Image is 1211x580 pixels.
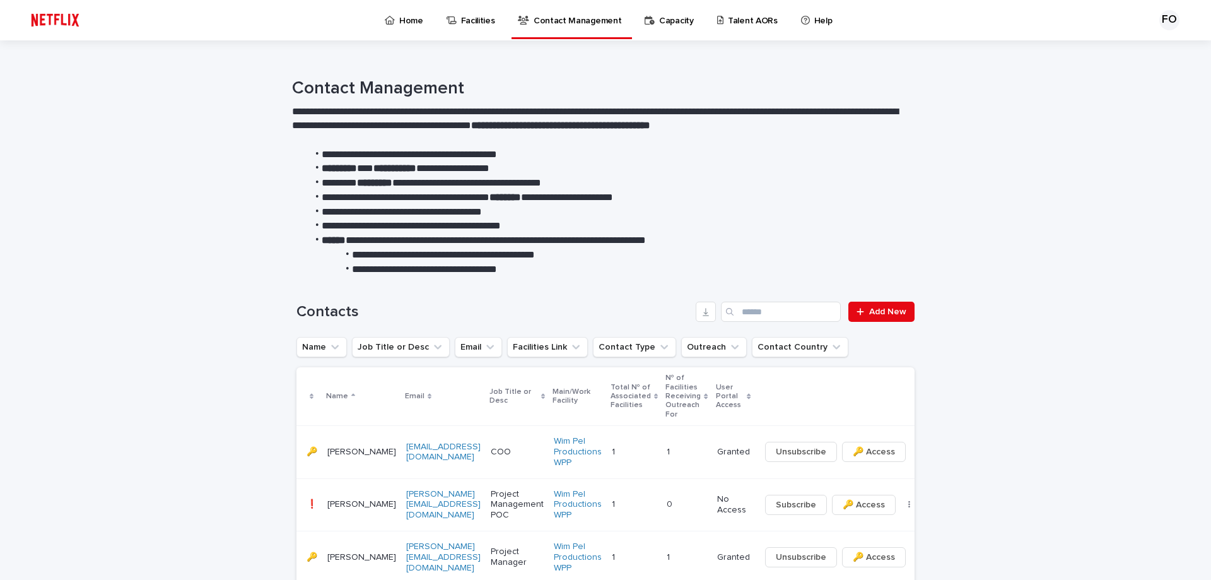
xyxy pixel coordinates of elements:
[776,499,816,511] span: Subscribe
[612,497,617,510] p: 1
[406,542,481,572] a: [PERSON_NAME][EMAIL_ADDRESS][DOMAIN_NAME]
[1159,10,1179,30] div: FO
[612,550,617,563] p: 1
[553,385,603,408] p: Main/Work Facility
[491,447,544,458] p: COO
[721,302,841,322] input: Search
[717,552,750,563] p: Granted
[327,499,396,510] p: [PERSON_NAME]
[667,550,672,563] p: 1
[611,381,651,413] p: Total № of Associated Facilities
[717,494,750,516] p: No Access
[853,551,895,564] span: 🔑 Access
[665,371,701,422] p: № of Facilities Receiving Outreach For
[776,551,826,564] span: Unsubscribe
[327,447,396,458] p: [PERSON_NAME]
[327,552,396,563] p: [PERSON_NAME]
[406,442,481,462] a: [EMAIL_ADDRESS][DOMAIN_NAME]
[491,547,544,568] p: Project Manager
[296,426,948,478] tr: 🔑🔑 [PERSON_NAME][EMAIL_ADDRESS][DOMAIN_NAME]COOWim Pel Productions WPP 11 11 GrantedUnsubscribe🔑 ...
[25,8,85,33] img: ifQbXi3ZQGMSEF7WDB7W
[612,444,617,458] p: 1
[307,444,320,458] p: 🔑
[842,547,906,567] button: 🔑 Access
[352,337,450,357] button: Job Title or Desc
[326,389,348,403] p: Name
[842,442,906,462] button: 🔑 Access
[489,385,538,408] p: Job Title or Desc
[717,447,750,458] p: Granted
[716,381,744,413] p: User Portal Access
[832,495,896,515] button: 🔑 Access
[296,303,691,321] h1: Contacts
[681,337,747,357] button: Outreach
[554,436,602,468] a: Wim Pel Productions WPP
[765,495,827,515] button: Subscribe
[853,446,895,458] span: 🔑 Access
[667,497,675,510] p: 0
[307,550,320,563] p: 🔑
[292,78,910,100] h1: Contact Management
[765,442,837,462] button: Unsubscribe
[491,489,544,521] p: Project Management POC
[307,497,320,510] p: ❗️
[406,490,481,520] a: [PERSON_NAME][EMAIL_ADDRESS][DOMAIN_NAME]
[593,337,676,357] button: Contact Type
[296,478,948,531] tr: ❗️❗️ [PERSON_NAME][PERSON_NAME][EMAIL_ADDRESS][DOMAIN_NAME]Project Management POCWim Pel Producti...
[554,489,602,521] a: Wim Pel Productions WPP
[765,547,837,567] button: Unsubscribe
[507,337,588,357] button: Facilities Link
[667,444,672,458] p: 1
[554,542,602,573] a: Wim Pel Productions WPP
[869,307,906,316] span: Add New
[848,302,915,322] a: Add New
[752,337,848,357] button: Contact Country
[776,446,826,458] span: Unsubscribe
[405,389,424,403] p: Email
[843,499,885,511] span: 🔑 Access
[455,337,502,357] button: Email
[296,337,347,357] button: Name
